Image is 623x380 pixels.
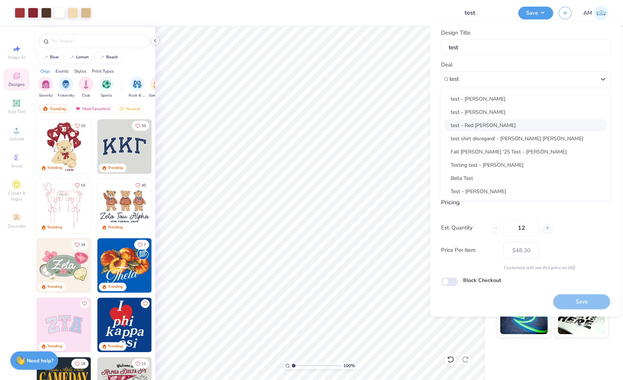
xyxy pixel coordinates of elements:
[79,77,93,98] button: filter button
[459,6,513,20] input: Untitled Design
[91,119,145,174] img: e74243e0-e378-47aa-a400-bc6bcb25063a
[81,124,85,128] span: 10
[97,119,152,174] img: 3b9aba4f-e317-4aa7-a679-c95a879539bd
[132,121,149,131] button: Like
[119,106,125,111] img: Newest.gif
[141,299,150,308] button: Like
[583,6,608,20] a: AM
[149,77,166,98] button: filter button
[151,179,206,233] img: d12c9beb-9502-45c7-ae94-40b97fdd6040
[463,276,501,284] label: Block Checkout
[4,190,29,202] span: Clipart & logos
[71,180,89,190] button: Like
[71,121,89,131] button: Like
[91,179,145,233] img: d12a98c7-f0f7-4345-bf3a-b9f1b718b86e
[129,77,146,98] button: filter button
[37,238,91,293] img: 010ceb09-c6fc-40d9-b71e-e3f087f73ee6
[74,68,86,75] div: Styles
[37,179,91,233] img: 83dda5b0-2158-48ca-832c-f6b4ef4c4536
[108,225,123,230] div: Trending
[444,119,607,131] div: test - Red [PERSON_NAME]
[65,52,92,63] button: lemon
[343,362,355,369] span: 100 %
[132,359,149,369] button: Like
[441,224,485,232] label: Est. Quantity
[144,243,146,247] span: 7
[142,184,146,187] span: 40
[441,61,452,69] label: Deal
[441,246,498,254] label: Price Per Item
[134,240,149,250] button: Like
[444,172,607,184] div: Bella Test
[129,93,146,98] span: Rush & Bid
[8,223,25,229] span: Decorate
[133,80,142,88] img: Rush & Bid Image
[518,7,553,19] button: Save
[8,54,25,60] span: Image AI
[444,132,607,144] div: test shirt disregard! - [PERSON_NAME] [PERSON_NAME]
[8,109,25,115] span: Add Text
[108,344,123,349] div: Trending
[441,264,610,271] div: Customers will see this price on HQ.
[39,104,69,113] div: Trending
[71,240,89,250] button: Like
[97,298,152,352] img: f6158eb7-cc5b-49f7-a0db-65a8f5223f4c
[444,198,607,210] div: test - [PERSON_NAME]
[51,37,145,45] input: Try "Alpha"
[129,77,146,98] div: filter for Rush & Bid
[504,219,539,236] input: – –
[97,238,152,293] img: 8659caeb-cee5-4a4c-bd29-52ea2f761d42
[62,80,70,88] img: Fraternity Image
[8,82,25,87] span: Designs
[153,80,162,88] img: Game Day Image
[151,119,206,174] img: edfb13fc-0e43-44eb-bea2-bf7fc0dd67f9
[92,68,114,75] div: Print Types
[583,9,592,17] span: AM
[37,119,91,174] img: 587403a7-0594-4a7f-b2bd-0ca67a3ff8dd
[441,29,470,37] label: Design Title
[151,298,206,352] img: 8dd0a095-001a-4357-9dc2-290f0919220d
[444,145,607,158] div: Fall [PERSON_NAME] '25 Test - [PERSON_NAME]
[69,55,75,59] img: trend_line.gif
[441,198,610,206] div: Pricing
[56,68,69,75] div: Events
[58,77,74,98] button: filter button
[81,362,85,366] span: 18
[594,6,608,20] img: Amlan Mishra
[11,163,22,169] span: Greek
[149,77,166,98] div: filter for Game Day
[115,104,143,113] div: Newest
[50,55,59,59] div: bear
[43,55,49,59] img: trend_line.gif
[81,184,85,187] span: 15
[149,93,166,98] span: Game Day
[102,80,111,88] img: Sports Image
[99,55,105,59] img: trend_line.gif
[99,77,114,98] button: filter button
[108,165,123,171] div: Trending
[82,93,90,98] span: Club
[9,136,24,142] span: Upload
[151,238,206,293] img: f22b6edb-555b-47a9-89ed-0dd391bfae4f
[444,185,607,197] div: Test - [PERSON_NAME]
[38,77,53,98] div: filter for Sorority
[91,238,145,293] img: d6d5c6c6-9b9a-4053-be8a-bdf4bacb006d
[132,180,149,190] button: Like
[42,80,50,88] img: Sorority Image
[81,243,85,247] span: 19
[39,93,53,98] span: Sorority
[47,225,62,230] div: Trending
[80,299,89,308] button: Like
[99,77,114,98] div: filter for Sports
[40,68,50,75] div: Orgs
[97,179,152,233] img: a3be6b59-b000-4a72-aad0-0c575b892a6b
[58,93,74,98] span: Fraternity
[108,284,123,290] div: Trending
[91,298,145,352] img: 5ee11766-d822-42f5-ad4e-763472bf8dcf
[142,362,146,366] span: 11
[39,52,62,63] button: bear
[106,55,118,59] div: beach
[71,359,89,369] button: Like
[72,104,113,113] div: Most Favorited
[47,284,62,290] div: Trending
